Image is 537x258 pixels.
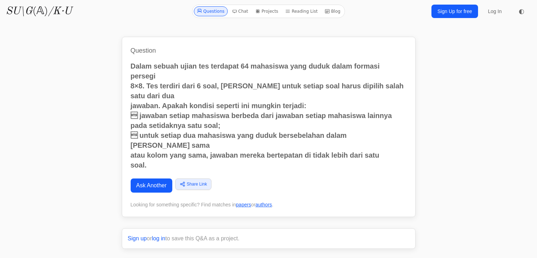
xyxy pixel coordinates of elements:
a: Sign up [128,235,147,241]
a: Sign Up for free [431,5,478,18]
span: Share Link [187,181,207,187]
a: SU\G(𝔸)/K·U [6,5,72,18]
a: Blog [322,6,344,16]
a: Questions [194,6,228,16]
i: SU\G [6,6,32,17]
a: log in [152,235,165,241]
p: or to save this Q&A as a project. [128,234,410,243]
a: Ask Another [131,178,172,193]
a: Chat [229,6,251,16]
div: Looking for something specific? Find matches in or . [131,201,407,208]
p: Dalam sebuah ujian tes terdapat 64 mahasiswa yang duduk dalam formasi persegi 8×8. Tes terdiri da... [131,61,407,170]
a: papers [236,202,251,207]
h1: Question [131,46,407,55]
a: Projects [252,6,281,16]
button: ◐ [514,4,529,18]
a: Log In [484,5,506,18]
i: /K·U [48,6,72,17]
a: Reading List [282,6,321,16]
span: ◐ [519,8,524,14]
a: authors [256,202,272,207]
